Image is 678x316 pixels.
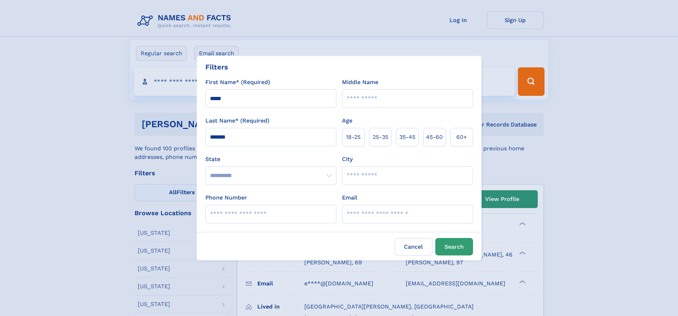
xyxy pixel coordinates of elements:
[205,155,336,164] label: State
[342,193,357,202] label: Email
[342,78,378,87] label: Middle Name
[205,193,247,202] label: Phone Number
[205,62,228,72] div: Filters
[435,238,473,255] button: Search
[205,116,269,125] label: Last Name* (Required)
[426,133,443,141] span: 45‑60
[205,78,270,87] label: First Name* (Required)
[346,133,361,141] span: 18‑25
[342,116,352,125] label: Age
[373,133,388,141] span: 25‑35
[342,155,353,164] label: City
[399,133,415,141] span: 35‑45
[456,133,467,141] span: 60+
[395,238,432,255] label: Cancel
